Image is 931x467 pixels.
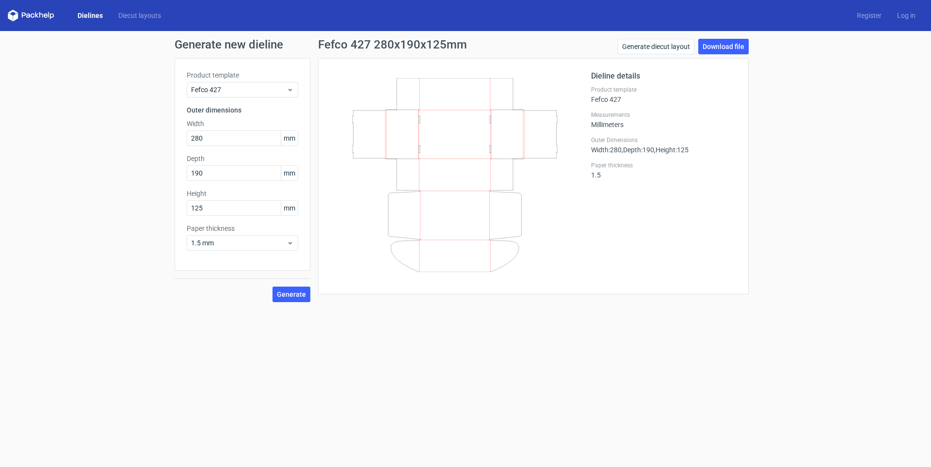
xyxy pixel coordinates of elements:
[591,86,737,103] div: Fefco 427
[191,85,287,95] span: Fefco 427
[318,39,467,50] h1: Fefco 427 280x190x125mm
[187,189,298,198] label: Height
[591,161,737,179] div: 1.5
[281,201,298,215] span: mm
[654,146,689,154] span: , Height : 125
[191,238,287,248] span: 1.5 mm
[187,70,298,80] label: Product template
[273,287,310,302] button: Generate
[622,146,654,154] span: , Depth : 190
[281,131,298,145] span: mm
[591,111,737,119] label: Measurements
[591,136,737,144] label: Outer Dimensions
[591,146,622,154] span: Width : 280
[591,161,737,169] label: Paper thickness
[591,111,737,129] div: Millimeters
[618,39,694,54] a: Generate diecut layout
[70,11,111,20] a: Dielines
[698,39,749,54] a: Download file
[111,11,169,20] a: Diecut layouts
[591,70,737,82] h2: Dieline details
[175,39,756,50] h1: Generate new dieline
[187,105,298,115] h3: Outer dimensions
[591,86,737,94] label: Product template
[281,166,298,180] span: mm
[277,291,306,298] span: Generate
[889,11,923,20] a: Log in
[187,224,298,233] label: Paper thickness
[187,119,298,129] label: Width
[849,11,889,20] a: Register
[187,154,298,163] label: Depth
